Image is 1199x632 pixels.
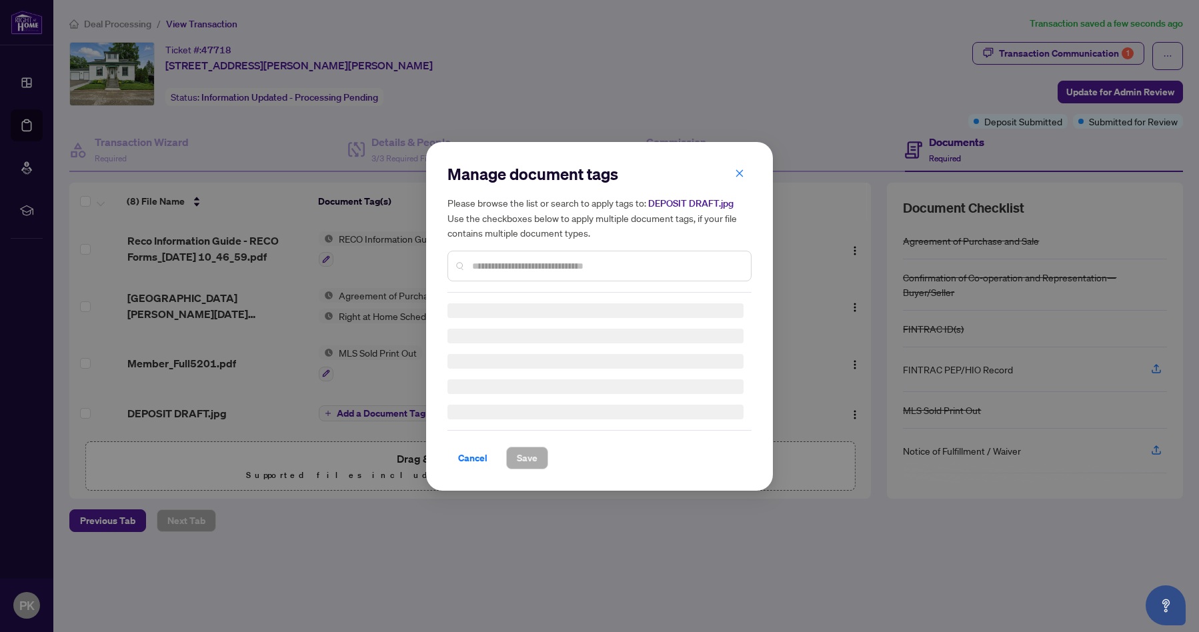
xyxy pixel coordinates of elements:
[447,447,498,469] button: Cancel
[735,168,744,177] span: close
[447,195,752,240] h5: Please browse the list or search to apply tags to: Use the checkboxes below to apply multiple doc...
[458,447,487,469] span: Cancel
[447,163,752,185] h2: Manage document tags
[648,197,734,209] span: DEPOSIT DRAFT.jpg
[506,447,548,469] button: Save
[1146,585,1186,625] button: Open asap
